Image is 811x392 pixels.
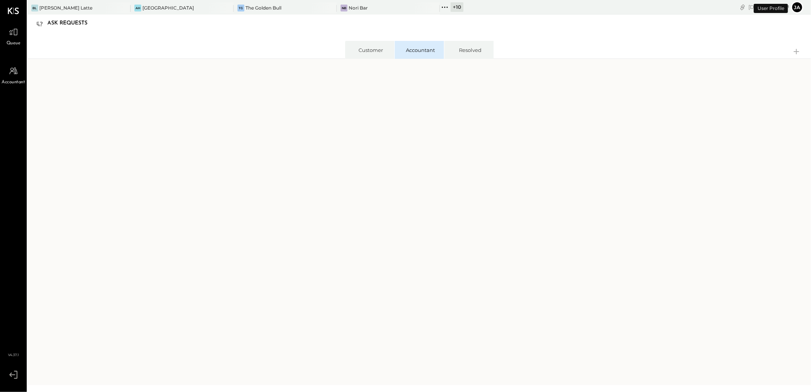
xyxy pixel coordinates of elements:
div: + 10 [451,2,464,12]
div: BL [31,5,38,11]
div: [GEOGRAPHIC_DATA] [142,5,194,11]
span: Accountant [2,79,25,86]
a: Queue [0,25,26,47]
a: Accountant [0,64,26,86]
div: [DATE] [748,3,789,11]
div: Accountant [402,47,439,53]
li: Resolved [444,41,494,59]
div: Ask Requests [47,17,95,29]
div: TG [237,5,244,11]
div: User Profile [754,4,788,13]
div: [PERSON_NAME] Latte [39,5,92,11]
div: Customer [353,47,389,53]
div: AH [134,5,141,11]
div: The Golden Bull [246,5,281,11]
div: NB [341,5,347,11]
div: copy link [739,3,746,11]
div: Nori Bar [349,5,368,11]
span: Queue [6,40,21,47]
button: ja [791,1,803,13]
